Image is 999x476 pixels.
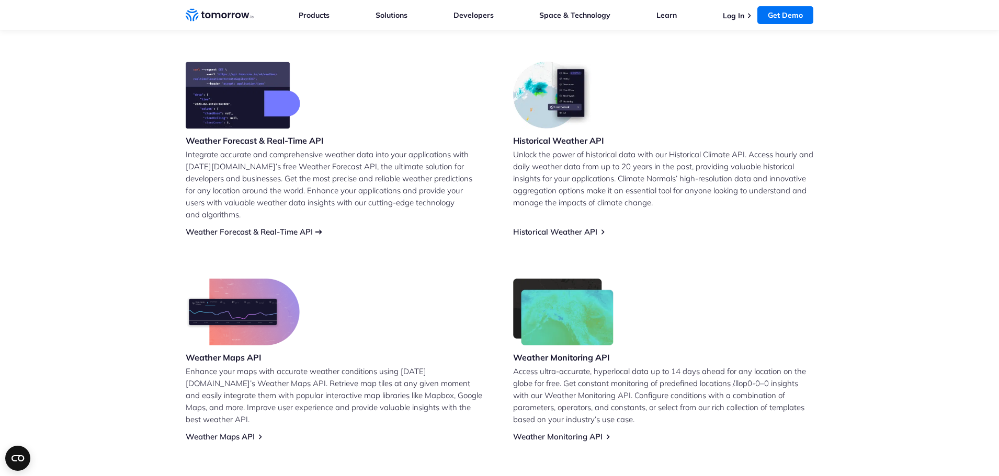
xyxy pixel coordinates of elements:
p: Enhance your maps with accurate weather conditions using [DATE][DOMAIN_NAME]’s Weather Maps API. ... [186,365,486,425]
a: Get Demo [757,6,813,24]
a: Learn [656,10,677,20]
h3: Weather Forecast & Real-Time API [186,135,324,146]
p: Integrate accurate and comprehensive weather data into your applications with [DATE][DOMAIN_NAME]... [186,148,486,220]
a: Solutions [376,10,407,20]
h3: Historical Weather API [513,135,604,146]
h3: Weather Maps API [186,352,300,363]
a: Weather Maps API [186,432,255,442]
p: Access ultra-accurate, hyperlocal data up to 14 days ahead for any location on the globe for free... [513,365,813,425]
a: Products [299,10,330,20]
a: Developers [453,10,494,20]
a: Weather Monitoring API [513,432,603,442]
a: Historical Weather API [513,227,597,237]
h3: Weather Monitoring API [513,352,614,363]
a: Weather Forecast & Real-Time API [186,227,313,237]
p: Unlock the power of historical data with our Historical Climate API. Access hourly and daily weat... [513,148,813,208]
a: Log In [723,11,744,20]
a: Home link [186,7,254,23]
a: Space & Technology [539,10,610,20]
button: Open CMP widget [5,446,30,471]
